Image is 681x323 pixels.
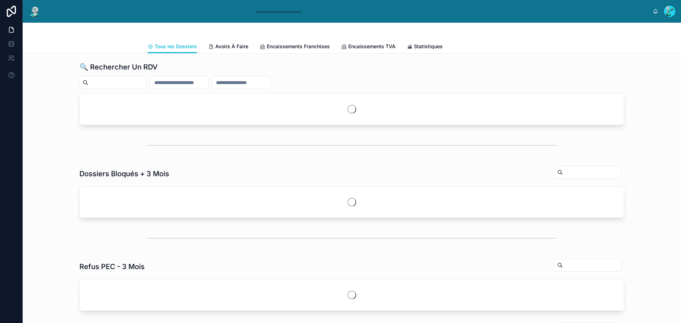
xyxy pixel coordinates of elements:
[208,40,248,54] a: Avoirs À Faire
[28,6,41,17] img: App logo
[341,40,395,54] a: Encaissements TVA
[267,43,330,50] span: Encaissements Franchises
[414,43,443,50] span: Statistiques
[215,43,248,50] span: Avoirs À Faire
[79,262,145,272] h1: Refus PEC - 3 Mois
[407,40,443,54] a: Statistiques
[155,43,197,50] span: Tous les Dossiers
[79,62,157,72] h1: 🔍 Rechercher Un RDV
[260,40,330,54] a: Encaissements Franchises
[79,169,169,179] h1: Dossiers Bloqués + 3 Mois
[47,10,653,13] div: scrollable content
[148,40,197,54] a: Tous les Dossiers
[348,43,395,50] span: Encaissements TVA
